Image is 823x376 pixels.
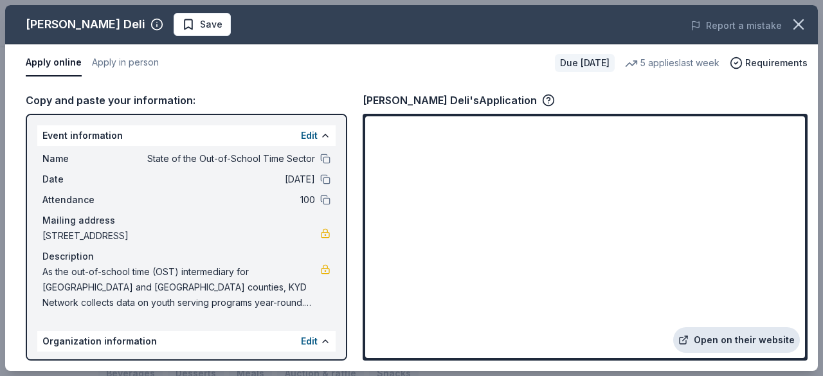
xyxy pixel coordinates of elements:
div: [PERSON_NAME] Deli's Application [363,92,555,109]
button: Report a mistake [691,18,782,33]
span: [DATE] [129,172,315,187]
span: Save [200,17,222,32]
span: Date [42,172,129,187]
div: Organization information [37,331,336,352]
div: Due [DATE] [555,54,615,72]
a: Open on their website [673,327,800,353]
span: [STREET_ADDRESS] [42,228,320,244]
button: Apply online [26,49,82,76]
span: Attendance [42,192,129,208]
button: Edit [301,128,318,143]
span: As the out-of-school time (OST) intermediary for [GEOGRAPHIC_DATA] and [GEOGRAPHIC_DATA] counties... [42,264,320,310]
button: Edit [301,334,318,349]
div: Copy and paste your information: [26,92,347,109]
span: Name [42,151,129,166]
span: Kalamazoo Youth Development Network [129,357,315,372]
div: Description [42,249,330,264]
div: Mailing address [42,213,330,228]
span: 100 [129,192,315,208]
div: [PERSON_NAME] Deli [26,14,145,35]
button: Requirements [730,55,808,71]
div: 5 applies last week [625,55,719,71]
div: Event information [37,125,336,146]
button: Apply in person [92,49,159,76]
span: Name [42,357,129,372]
span: Requirements [745,55,808,71]
button: Save [174,13,231,36]
span: State of the Out-of-School Time Sector [129,151,315,166]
